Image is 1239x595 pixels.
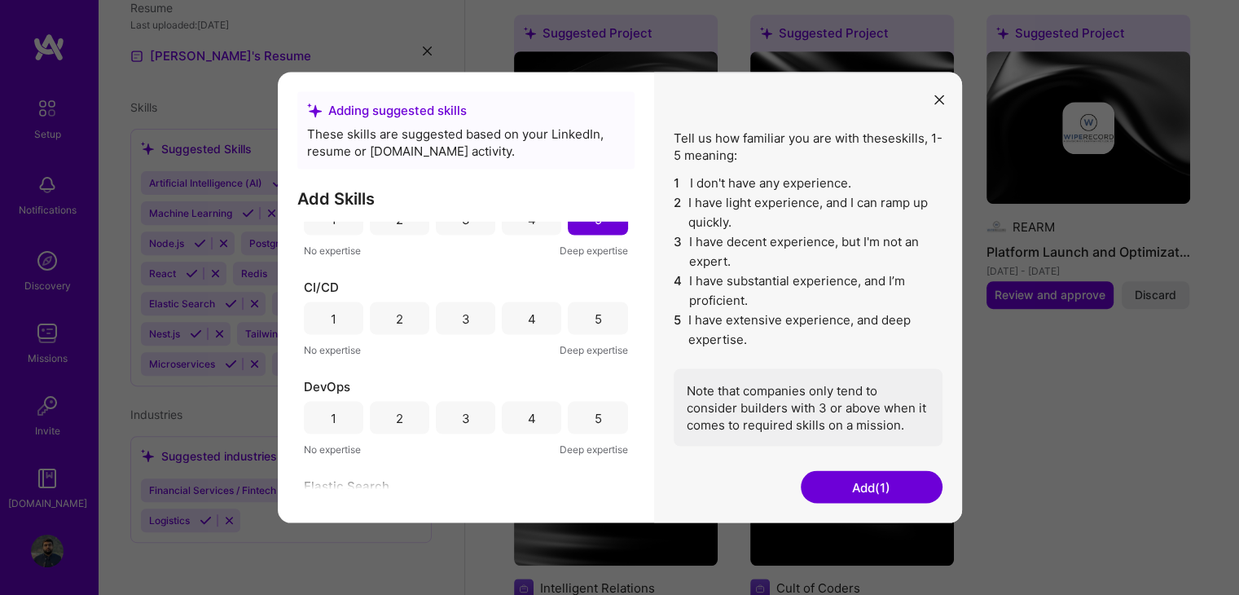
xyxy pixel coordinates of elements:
span: Deep expertise [560,242,628,259]
div: Note that companies only tend to consider builders with 3 or above when it comes to required skil... [674,369,942,447]
span: 2 [674,193,683,232]
div: Adding suggested skills [307,102,625,119]
div: 5 [594,310,601,327]
span: No expertise [304,342,361,359]
i: icon SuggestedTeams [307,103,322,117]
div: 4 [528,310,536,327]
div: 5 [594,409,601,426]
li: I have substantial experience, and I’m proficient. [674,271,942,311]
li: I have light experience, and I can ramp up quickly. [674,193,942,232]
button: Add(1) [801,471,942,504]
div: 3 [462,310,470,327]
span: 1 [674,174,683,193]
div: 3 [462,409,470,426]
div: 1 [331,310,336,327]
span: 5 [674,311,683,350]
span: No expertise [304,441,361,458]
li: I have decent experience, but I'm not an expert. [674,232,942,271]
div: Tell us how familiar you are with these skills , 1-5 meaning: [674,130,942,447]
span: Elastic Search [304,478,389,495]
span: No expertise [304,242,361,259]
div: These skills are suggested based on your LinkedIn, resume or [DOMAIN_NAME] activity. [307,126,625,160]
span: 3 [674,232,683,271]
div: 1 [331,409,336,426]
div: 2 [396,310,403,327]
span: 4 [674,271,683,311]
div: modal [278,73,962,523]
span: Deep expertise [560,342,628,359]
li: I don't have any experience. [674,174,942,193]
i: icon Close [934,95,944,104]
div: 2 [396,409,403,426]
span: CI/CD [304,279,339,296]
span: DevOps [304,378,350,395]
h3: Add Skills [297,189,635,209]
div: 4 [528,409,536,426]
li: I have extensive experience, and deep expertise. [674,311,942,350]
span: Deep expertise [560,441,628,458]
